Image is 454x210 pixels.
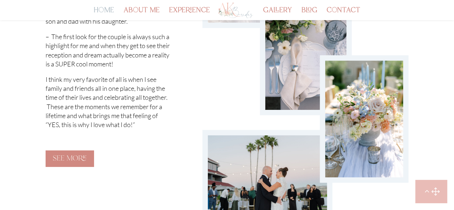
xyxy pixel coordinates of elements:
[46,8,167,25] span: – First dances for the couple, mother and her son and dad with his daughter.
[301,8,317,20] a: blog
[325,61,403,178] img: Tuscan_Rose_Ranch-82
[46,33,170,68] span: – The first look for the couple is always such a highlight for me and when they get to see their ...
[327,8,360,20] a: contact
[169,8,210,20] a: experience
[263,8,292,20] a: gallery
[46,75,168,129] span: I think my very favorite of all is when I see family and friends all in one place, having the tim...
[265,1,347,110] img: CWD Editorial
[94,8,114,20] a: home
[123,8,160,20] a: about me
[46,150,94,167] a: see more
[217,2,253,19] img: Los Angeles Wedding Planner - AK Brides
